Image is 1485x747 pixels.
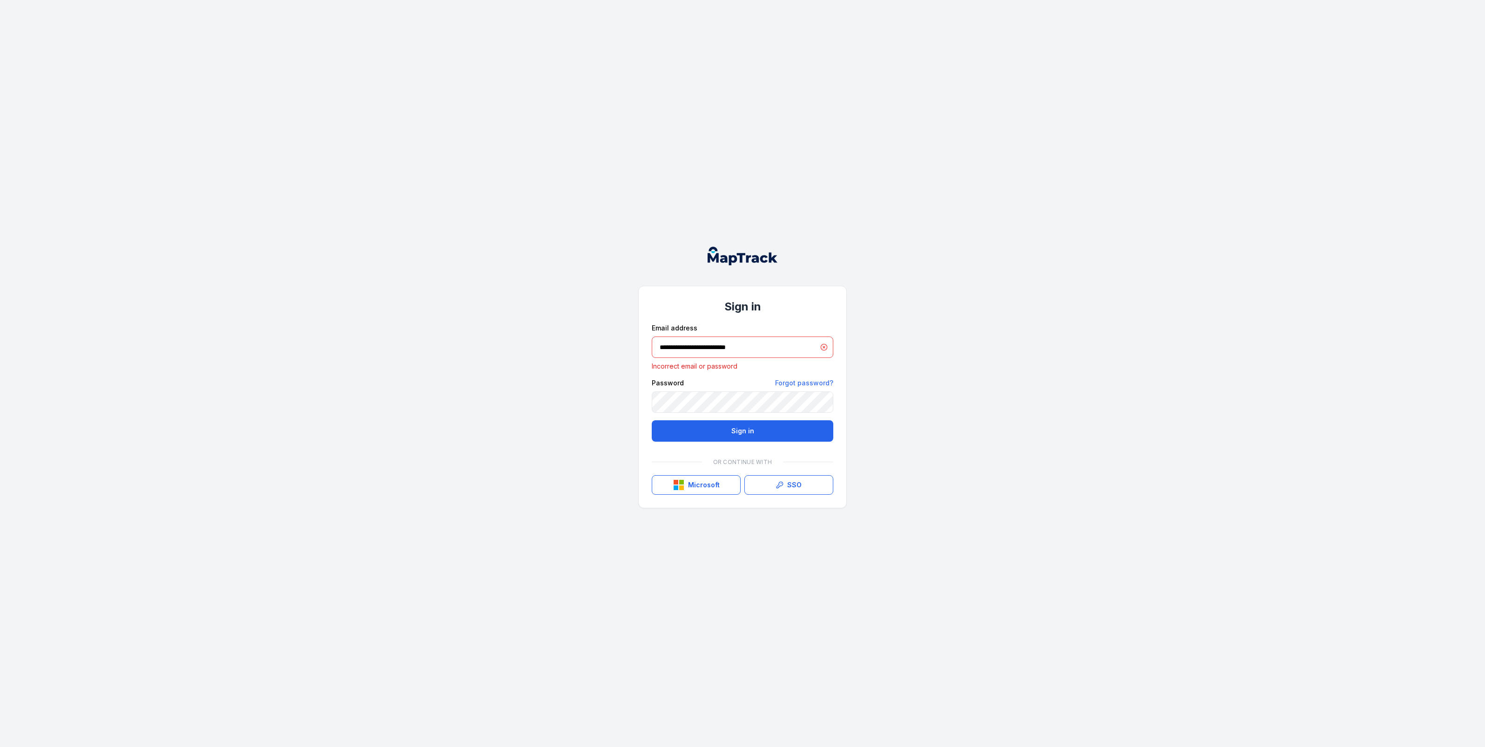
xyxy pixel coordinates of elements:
[652,420,833,442] button: Sign in
[652,378,684,388] label: Password
[693,247,792,265] nav: Global
[652,475,741,495] button: Microsoft
[652,323,697,333] label: Email address
[652,453,833,471] div: Or continue with
[744,475,833,495] a: SSO
[652,362,833,371] p: Incorrect email or password
[652,299,833,314] h1: Sign in
[775,378,833,388] a: Forgot password?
